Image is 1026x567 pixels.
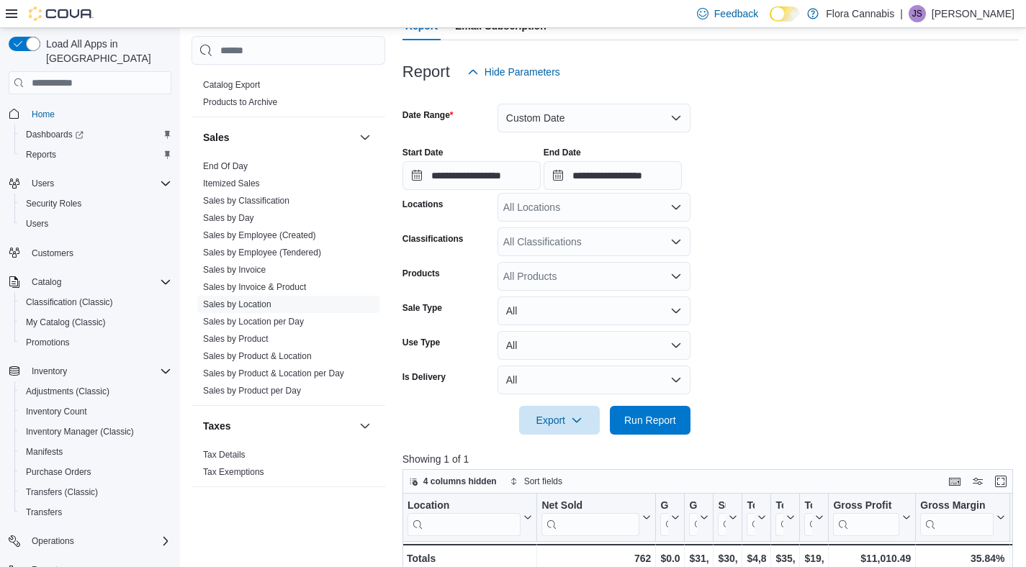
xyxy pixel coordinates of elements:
[20,484,104,501] a: Transfers (Classic)
[20,383,115,400] a: Adjustments (Classic)
[408,499,521,513] div: Location
[203,385,301,396] span: Sales by Product per Day
[504,473,568,490] button: Sort fields
[26,507,62,518] span: Transfers
[485,65,560,79] span: Hide Parameters
[402,147,444,158] label: Start Date
[14,482,177,502] button: Transfers (Classic)
[356,129,374,146] button: Sales
[689,499,708,536] button: Gross Sales
[747,550,766,567] div: $4,860.60
[26,106,60,123] a: Home
[402,109,454,121] label: Date Range
[804,499,824,536] button: Total Cost
[3,361,177,381] button: Inventory
[408,499,532,536] button: Location
[689,499,697,513] div: Gross Sales
[203,248,321,258] a: Sales by Employee (Tendered)
[26,129,84,140] span: Dashboards
[402,233,464,245] label: Classifications
[14,462,177,482] button: Purchase Orders
[203,230,316,240] a: Sales by Employee (Created)
[20,443,68,461] a: Manifests
[14,214,177,234] button: Users
[203,247,321,258] span: Sales by Employee (Tendered)
[610,406,690,435] button: Run Report
[203,264,266,276] span: Sales by Invoice
[519,406,600,435] button: Export
[32,178,54,189] span: Users
[402,337,440,348] label: Use Type
[775,550,795,567] div: $35,582.75
[32,248,73,259] span: Customers
[20,403,93,420] a: Inventory Count
[20,126,171,143] span: Dashboards
[40,37,171,65] span: Load All Apps in [GEOGRAPHIC_DATA]
[203,299,271,310] span: Sales by Location
[26,273,67,291] button: Catalog
[3,531,177,551] button: Operations
[203,161,248,171] a: End Of Day
[203,130,230,145] h3: Sales
[689,550,708,567] div: $31,214.08
[992,473,1009,490] button: Enter fullscreen
[20,504,171,521] span: Transfers
[203,195,289,207] span: Sales by Classification
[26,532,171,550] span: Operations
[203,178,260,189] span: Itemized Sales
[3,173,177,194] button: Users
[833,499,911,536] button: Gross Profit
[932,5,1014,22] p: [PERSON_NAME]
[498,296,690,325] button: All
[203,160,248,172] span: End Of Day
[833,499,899,513] div: Gross Profit
[203,368,344,379] span: Sales by Product & Location per Day
[541,550,651,567] div: 762
[660,499,668,513] div: Gift Cards
[26,363,73,380] button: Inventory
[20,484,171,501] span: Transfers (Classic)
[32,109,55,120] span: Home
[20,334,171,351] span: Promotions
[14,402,177,422] button: Inventory Count
[20,383,171,400] span: Adjustments (Classic)
[356,417,374,435] button: Taxes
[775,499,795,536] button: Total Invoiced
[718,499,726,513] div: Subtotal
[775,499,783,536] div: Total Invoiced
[26,386,109,397] span: Adjustments (Classic)
[14,124,177,145] a: Dashboards
[20,403,171,420] span: Inventory Count
[498,366,690,394] button: All
[747,499,766,536] button: Total Tax
[203,333,269,345] span: Sales by Product
[528,406,591,435] span: Export
[32,276,61,288] span: Catalog
[20,195,87,212] a: Security Roles
[660,499,680,536] button: Gift Cards
[402,268,440,279] label: Products
[3,272,177,292] button: Catalog
[20,463,97,481] a: Purchase Orders
[775,499,783,513] div: Total Invoiced
[804,499,812,513] div: Total Cost
[203,449,246,461] span: Tax Details
[203,130,354,145] button: Sales
[912,5,922,22] span: JS
[203,316,304,327] span: Sales by Location per Day
[900,5,903,22] p: |
[402,452,1020,466] p: Showing 1 of 1
[718,499,737,536] button: Subtotal
[20,126,89,143] a: Dashboards
[407,550,532,567] div: Totals
[402,371,446,383] label: Is Delivery
[26,198,81,209] span: Security Roles
[20,215,171,232] span: Users
[203,419,354,433] button: Taxes
[26,245,79,262] a: Customers
[20,314,112,331] a: My Catalog (Classic)
[14,332,177,353] button: Promotions
[20,195,171,212] span: Security Roles
[402,63,450,81] h3: Report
